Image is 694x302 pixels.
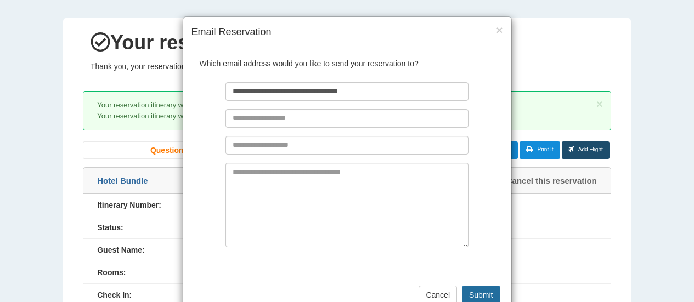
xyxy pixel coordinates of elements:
p: Which email address would you like to send your reservation to? [200,59,495,68]
button: × [496,24,503,36]
h4: Email Reservation [191,25,503,39]
span: Help [25,8,47,18]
